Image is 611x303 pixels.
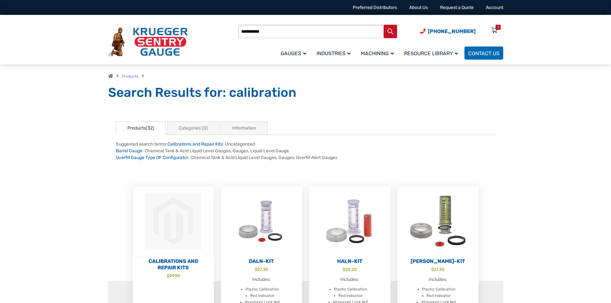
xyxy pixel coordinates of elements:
[281,50,306,56] span: Gauges
[427,293,451,299] li: Red Indicator
[486,5,503,10] a: Account
[221,122,267,135] a: Information
[464,46,503,60] a: Contact Us
[334,286,367,293] li: Plastic Calibration
[361,50,394,56] span: Machining
[277,46,313,61] a: Gauges
[309,258,390,265] h2: HALN-Kit
[397,186,479,257] img: BALN-Kit
[309,186,390,257] img: HALN-Kit
[338,293,363,299] li: Red Indicator
[440,5,474,10] a: Request a Quote
[167,273,180,278] bdi: 99.99
[108,27,188,57] img: Krueger Sentry Gauge
[167,273,169,278] span: $
[343,267,345,272] span: $
[313,46,357,61] a: Industries
[316,276,384,283] p: Includes:
[420,27,476,35] a: Phone Number (920) 434-8860
[221,186,302,257] img: DALN-Kit
[404,50,458,56] span: Resource Library
[122,74,139,79] a: Products
[431,267,434,272] span: $
[404,276,472,283] p: Includes:
[357,46,400,61] a: Machining
[116,122,166,135] a: Products(32)
[409,5,428,10] a: About Us
[255,267,257,272] span: $
[227,276,296,283] p: Includes:
[167,141,223,147] a: Calibrations and Repair Kits
[246,286,279,293] li: Plastic Calibration
[317,50,351,56] span: Industries
[397,258,479,265] h2: [PERSON_NAME]-Kit
[353,5,397,10] a: Preferred Distributors
[133,186,214,257] img: Placeholder
[255,267,268,272] bdi: 27.30
[497,25,499,30] div: 0
[468,50,499,56] span: Contact Us
[116,141,496,161] div: Suggested search terms: : Uncategorized : Chemical Tank & Acid Liquid Level Gauges, Gauges, Liqui...
[422,286,455,293] li: Plastic Calibration
[133,258,214,271] h2: Calibrations and Repair Kits
[108,85,503,101] h1: Search Results for: calibration
[167,122,219,135] a: Categories (0)
[400,46,464,61] a: Resource Library
[428,28,476,34] span: [PHONE_NUMBER]
[116,155,188,160] a: Overfill Gauge Type OF Configurator
[343,267,357,272] bdi: 28.20
[221,258,302,265] h2: DALN-Kit
[250,293,275,299] li: Red Indicator
[116,148,142,154] a: Barrel Gauge
[431,267,445,272] bdi: 27.30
